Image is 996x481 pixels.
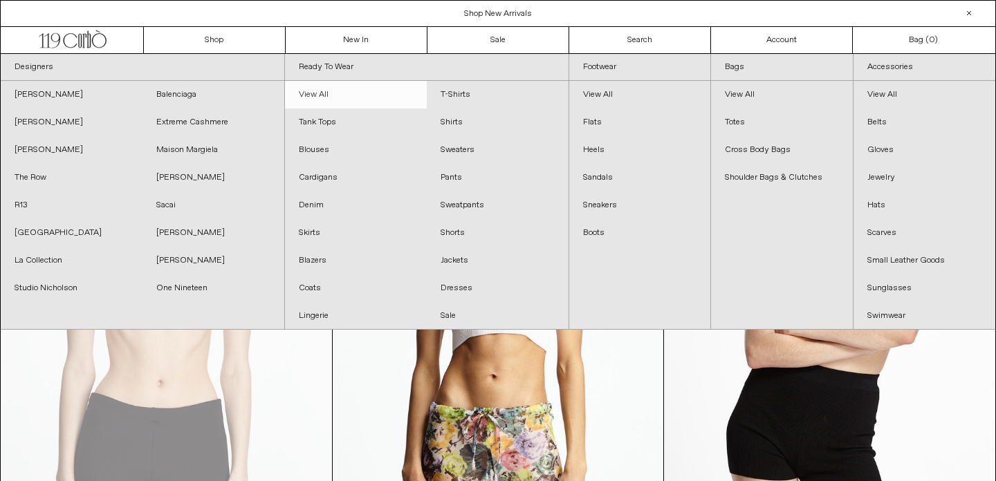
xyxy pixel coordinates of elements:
[711,164,853,191] a: Shoulder Bags & Clutches
[854,274,995,302] a: Sunglasses
[285,274,427,302] a: Coats
[569,81,711,109] a: View All
[569,54,711,81] a: Footwear
[142,191,284,219] a: Sacai
[711,136,853,164] a: Cross Body Bags
[854,109,995,136] a: Belts
[285,81,427,109] a: View All
[1,219,142,247] a: [GEOGRAPHIC_DATA]
[854,81,995,109] a: View All
[569,191,711,219] a: Sneakers
[929,35,934,46] span: 0
[285,164,427,191] a: Cardigans
[142,247,284,274] a: [PERSON_NAME]
[711,81,853,109] a: View All
[854,219,995,247] a: Scarves
[1,136,142,164] a: [PERSON_NAME]
[1,109,142,136] a: [PERSON_NAME]
[285,219,427,247] a: Skirts
[854,136,995,164] a: Gloves
[1,54,284,81] a: Designers
[569,27,711,53] a: Search
[464,8,532,19] a: Shop New Arrivals
[427,164,569,191] a: Pants
[711,54,853,81] a: Bags
[854,164,995,191] a: Jewelry
[142,136,284,164] a: Maison Margiela
[427,247,569,274] a: Jackets
[569,136,711,164] a: Heels
[854,54,995,81] a: Accessories
[142,274,284,302] a: One Nineteen
[1,81,142,109] a: [PERSON_NAME]
[427,27,569,53] a: Sale
[427,219,569,247] a: Shorts
[854,191,995,219] a: Hats
[1,247,142,274] a: La Collection
[929,34,938,46] span: )
[1,164,142,191] a: The Row
[142,219,284,247] a: [PERSON_NAME]
[854,302,995,330] a: Swimwear
[427,81,569,109] a: T-Shirts
[427,109,569,136] a: Shirts
[285,191,427,219] a: Denim
[286,27,427,53] a: New In
[285,109,427,136] a: Tank Tops
[142,81,284,109] a: Balenciaga
[569,219,711,247] a: Boots
[1,274,142,302] a: Studio Nicholson
[853,27,995,53] a: Bag ()
[569,109,711,136] a: Flats
[285,54,569,81] a: Ready To Wear
[711,109,853,136] a: Totes
[142,164,284,191] a: [PERSON_NAME]
[427,191,569,219] a: Sweatpants
[285,247,427,274] a: Blazers
[142,109,284,136] a: Extreme Cashmere
[711,27,853,53] a: Account
[144,27,286,53] a: Shop
[1,191,142,219] a: R13
[569,164,711,191] a: Sandals
[427,274,569,302] a: Dresses
[285,302,427,330] a: Lingerie
[285,136,427,164] a: Blouses
[427,302,569,330] a: Sale
[854,247,995,274] a: Small Leather Goods
[427,136,569,164] a: Sweaters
